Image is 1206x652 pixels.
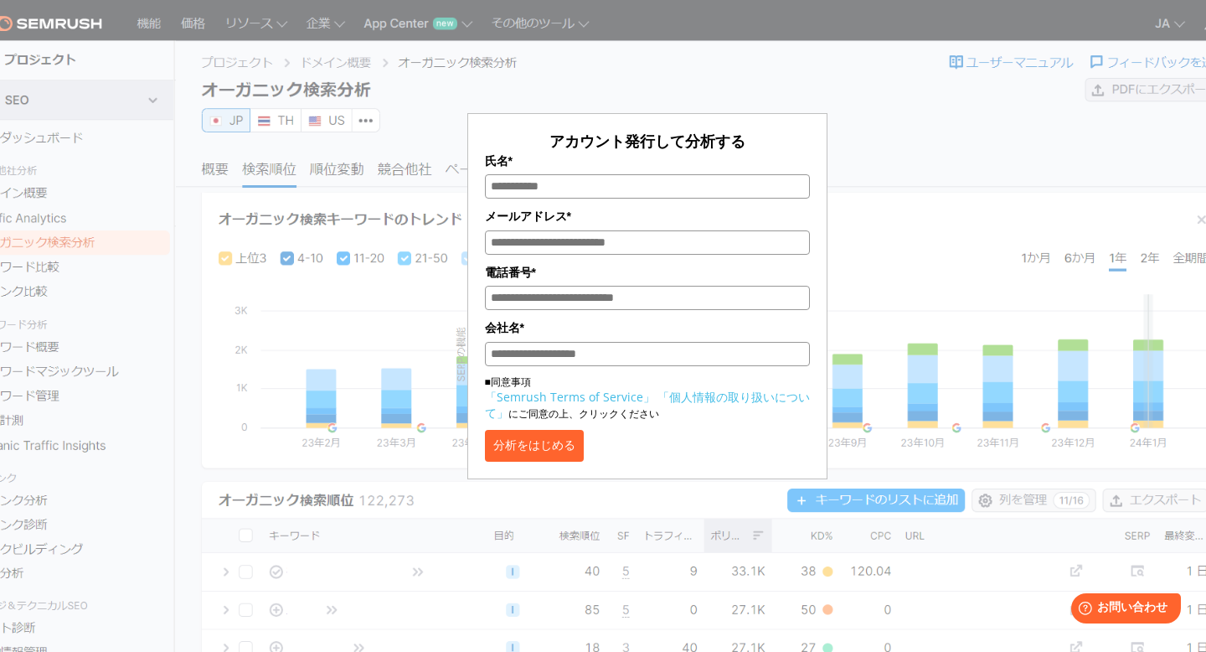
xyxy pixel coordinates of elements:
[1057,587,1188,634] iframe: Help widget launcher
[485,375,810,422] p: ■同意事項 にご同意の上、クリックください
[485,389,810,421] a: 「個人情報の取り扱いについて」
[485,263,810,282] label: 電話番号*
[485,430,584,462] button: 分析をはじめる
[485,389,655,405] a: 「Semrush Terms of Service」
[549,131,745,151] span: アカウント発行して分析する
[485,207,810,225] label: メールアドレス*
